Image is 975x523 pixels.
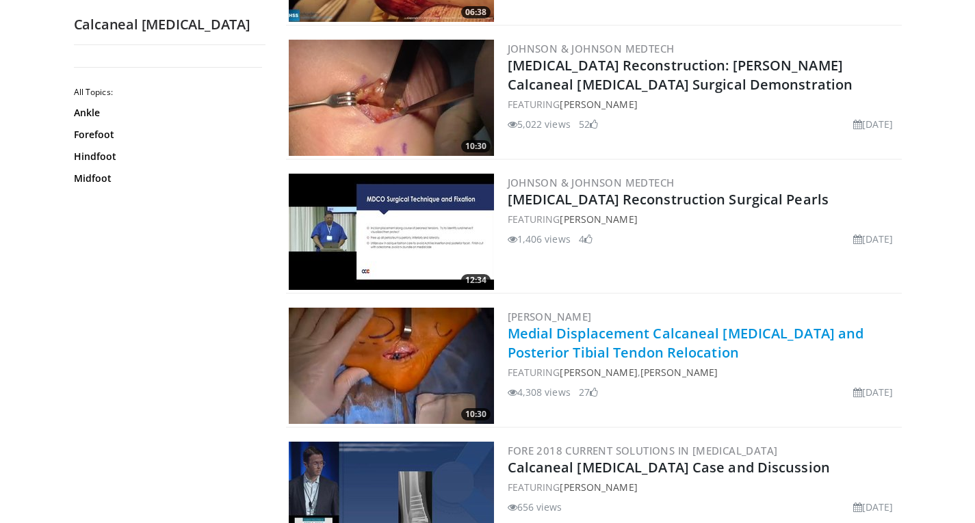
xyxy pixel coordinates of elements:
[461,274,491,286] span: 12:34
[508,117,571,131] li: 5,022 views
[289,174,494,290] a: 12:34
[289,40,494,156] a: 10:30
[560,481,637,494] a: [PERSON_NAME]
[508,190,829,209] a: [MEDICAL_DATA] Reconstruction Surgical Pearls
[579,385,598,399] li: 27
[853,117,894,131] li: [DATE]
[74,16,265,33] h2: Calcaneal [MEDICAL_DATA]
[508,310,592,323] a: [PERSON_NAME]
[508,458,830,477] a: Calcaneal [MEDICAL_DATA] Case and Discussion
[508,365,899,379] div: FEATURING ,
[461,140,491,152] span: 10:30
[640,366,718,379] a: [PERSON_NAME]
[508,232,571,246] li: 1,406 views
[461,6,491,18] span: 06:38
[508,480,899,494] div: FEATURING
[289,174,494,290] img: a3932fc2-ef57-48fa-9135-4c0718a256f2.300x170_q85_crop-smart_upscale.jpg
[508,42,675,55] a: Johnson & Johnson MedTech
[461,408,491,420] span: 10:30
[853,385,894,399] li: [DATE]
[560,98,637,111] a: [PERSON_NAME]
[74,172,259,185] a: Midfoot
[74,150,259,163] a: Hindfoot
[560,213,637,226] a: [PERSON_NAME]
[508,212,899,226] div: FEATURING
[508,444,778,457] a: FORE 2018 Current Solutions in [MEDICAL_DATA]
[289,308,494,424] a: 10:30
[508,385,571,399] li: 4,308 views
[74,128,259,142] a: Forefoot
[74,87,262,98] h2: All Topics:
[508,324,864,362] a: Medial Displacement Calcaneal [MEDICAL_DATA] and Posterior Tibial Tendon Relocation
[853,500,894,514] li: [DATE]
[74,106,259,120] a: Ankle
[289,308,494,424] img: 5e9ca9e5-f132-48c0-a499-27e1b81ad869.300x170_q85_crop-smart_upscale.jpg
[579,232,593,246] li: 4
[508,56,853,94] a: [MEDICAL_DATA] Reconstruction: [PERSON_NAME] Calcaneal [MEDICAL_DATA] Surgical Demonstration
[508,500,562,514] li: 656 views
[560,366,637,379] a: [PERSON_NAME]
[579,117,598,131] li: 52
[508,176,675,189] a: Johnson & Johnson MedTech
[508,97,899,111] div: FEATURING
[853,232,894,246] li: [DATE]
[289,40,494,156] img: 80ad437c-7ccf-4354-94af-0190d3bdec88.300x170_q85_crop-smart_upscale.jpg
